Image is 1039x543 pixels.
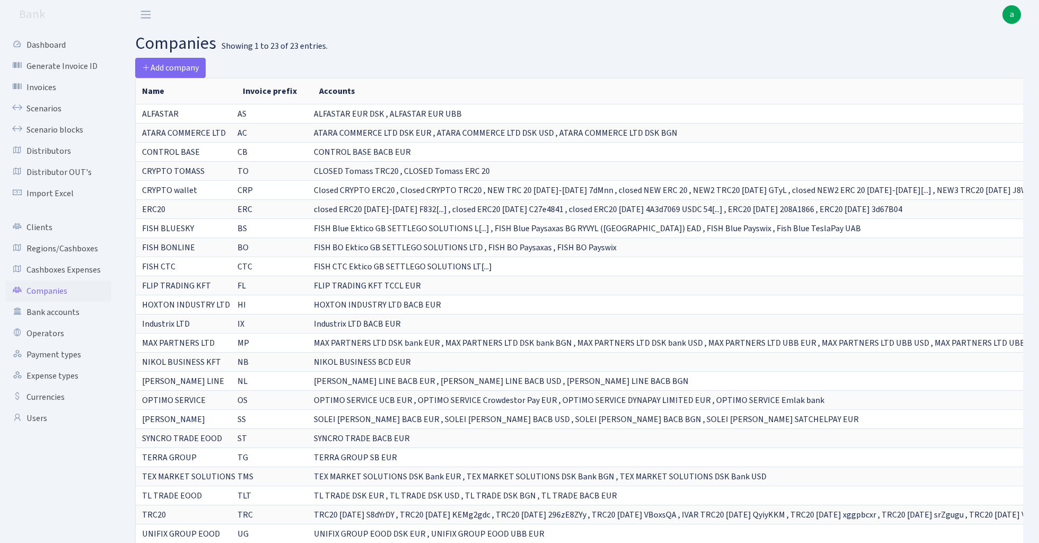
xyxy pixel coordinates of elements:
[5,119,111,141] a: Scenario blocks
[620,470,767,483] span: TEX MARKET SOLUTIONS DSK Bank USD
[707,222,775,235] span: FISH Blue Payswix ,
[445,413,574,426] span: SOLEI [PERSON_NAME] BACB USD ,
[142,280,211,292] span: FLIP TRADING KFT
[314,337,444,349] span: MAX PARTNERS LTD DSK bank EUR ,
[142,261,175,273] span: FISH CTC
[142,185,197,196] span: CRYPTO wallet
[5,141,111,162] a: Distributors
[452,203,567,216] span: closed ERC20 [DATE] C27e4841 ,
[5,344,111,365] a: Payment types
[314,509,398,521] span: TRC20 [DATE] S8dYrDY ,
[5,387,111,408] a: Currencies
[314,108,388,120] span: ALFASTAR EUR DSK ,
[314,222,493,235] span: FISH Blue Ektico GB SETTLEGO SOLUTIONS L[...] ,
[237,414,246,425] span: SS
[142,204,165,215] span: ERC20
[314,241,487,254] span: FISH BO Ektico GB SETTLEGO SOLUTIONS LTD ,
[466,470,618,483] span: TEX MARKET SOLUTIONS DSK Bank BGN ,
[400,509,494,521] span: TRC20 [DATE] KEMg2gdc ,
[135,31,216,56] span: companies
[237,165,249,177] span: TO
[465,489,540,502] span: TL TRADE DSK BGN ,
[708,337,820,349] span: MAX PARTNERS LTD UBB EUR ,
[237,452,248,463] span: TG
[237,375,248,387] span: NL
[237,528,249,540] span: UG
[142,414,205,425] span: [PERSON_NAME]
[142,108,179,120] span: ALFASTAR
[142,375,224,387] span: [PERSON_NAME] LINE
[314,299,441,311] span: HOXTON INDUSTRY LTD BACB EUR
[314,127,435,139] span: ATARA COMMERCE LTD DSK EUR ,
[314,489,388,502] span: TL TRADE DSK EUR ,
[142,146,200,158] span: CONTROL BASE
[237,127,247,139] span: AC
[314,432,410,445] span: SYNCRO TRADE BACB EUR
[792,184,935,197] span: closed NEW2 ERC 20 [DATE]-[DATE][...] ,
[5,162,111,183] a: Distributor OUT's
[142,223,194,234] span: FISH BLUESKY
[237,356,249,368] span: NB
[418,394,561,407] span: OPTIMO SERVICE Crowdestor Pay EUR ,
[142,127,226,139] span: ATARA COMMERCE LTD
[142,452,197,463] span: TERRA GROUP
[404,165,490,178] span: CLOSED Tomass ERC 20
[314,528,429,540] span: UNIFIX GROUP EOOD DSK EUR ,
[142,509,166,521] span: TRC20
[314,451,397,464] span: TERRA GROUP SB EUR
[314,375,439,388] span: [PERSON_NAME] LINE BACB EUR ,
[569,203,726,216] span: closed ERC20 [DATE] 4A3d7069 USDC 54[...] ,
[237,204,252,215] span: ERC
[541,489,617,502] span: TL TRADE BACB EUR
[314,203,451,216] span: closed ERC20 [DATE]-[DATE] F832[...] ,
[390,489,463,502] span: TL TRADE DSK USD ,
[314,413,443,426] span: SOLEI [PERSON_NAME] BACB EUR ,
[441,375,565,388] span: [PERSON_NAME] LINE BACB USD ,
[314,394,416,407] span: OPTIMO SERVICE UCB EUR ,
[237,242,249,253] span: BO
[5,183,111,204] a: Import Excel
[142,433,222,444] span: SYNCRO TRADE EOOD
[136,78,236,104] th: Name
[5,98,111,119] a: Scenarios
[431,528,544,540] span: UNIFIX GROUP EOOD UBB EUR
[488,241,556,254] span: FISH BO Paysaxas ,
[495,222,705,235] span: FISH Blue Paysaxas BG RYVYL ([GEOGRAPHIC_DATA]) EAD ,
[142,165,205,177] span: CRYPTO TOMASS
[314,356,411,369] span: NIKOL BUSINESS BCD EUR
[5,56,111,77] a: Generate Invoice ID
[237,318,244,330] span: IX
[882,509,967,521] span: TRC20 [DATE] srZgugu ,
[135,58,206,78] a: Add company
[314,184,399,197] span: Closed CRYPTO ERC20 ,
[237,509,253,521] span: TRC
[557,241,617,254] span: FISH BO Payswix
[237,395,248,406] span: OS
[142,471,235,483] span: TEX MARKET SOLUTIONS
[142,62,199,74] span: Add company
[314,146,411,159] span: CONTROL BASE BACB EUR
[790,509,880,521] span: TRC20 [DATE] xggpbcxr ,
[237,433,247,444] span: ST
[5,302,111,323] a: Bank accounts
[728,203,818,216] span: ERC20 [DATE] 208A1866 ,
[437,127,558,139] span: ATARA COMMERCE LTD DSK USD ,
[5,408,111,429] a: Users
[133,6,159,23] button: Toggle navigation
[237,146,248,158] span: CB
[577,337,707,349] span: MAX PARTNERS LTD DSK bank USD ,
[237,185,253,196] span: CRP
[820,203,902,216] span: ERC20 [DATE] 3d67B04
[142,528,220,540] span: UNIFIX GROUP EOOD
[142,490,202,502] span: TL TRADE EOOD
[5,323,111,344] a: Operators
[314,260,492,273] span: FISH CTC Ektico GB SETTLEGO SOLUTIONS LT[...]
[142,337,215,349] span: MAX PARTNERS LTD
[496,509,590,521] span: TRC20 [DATE] 296zE8ZYy ,
[142,242,195,253] span: FISH BONLINE
[777,222,861,235] span: Fish Blue TeslaPay UAB
[237,490,251,502] span: TLT
[142,356,221,368] span: NIKOL BUSINESS KFT
[487,184,617,197] span: NEW TRC 20 [DATE]-[DATE] 7dMnn ,
[5,281,111,302] a: Companies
